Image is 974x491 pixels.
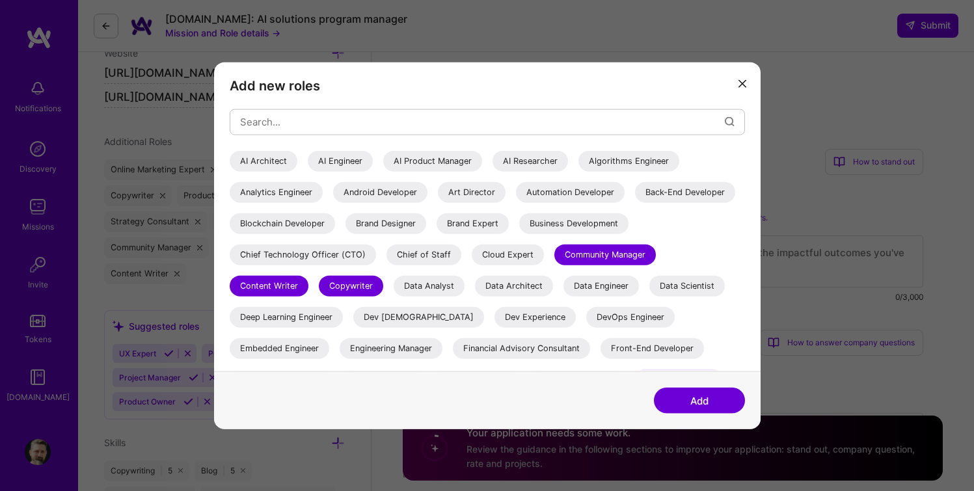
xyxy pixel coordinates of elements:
[654,388,745,414] button: Add
[230,275,308,296] div: Content Writer
[738,80,746,88] i: icon Close
[394,275,465,296] div: Data Analyst
[519,213,629,233] div: Business Development
[230,306,343,327] div: Deep Learning Engineer
[530,369,624,390] div: Graphics Designer
[240,105,725,139] input: Search...
[230,213,335,233] div: Blockchain Developer
[578,150,679,171] div: Algorithms Engineer
[308,150,373,171] div: AI Engineer
[453,338,590,358] div: Financial Advisory Consultant
[494,306,576,327] div: Dev Experience
[333,181,427,202] div: Android Developer
[475,275,553,296] div: Data Architect
[725,117,735,127] i: icon Search
[386,244,461,265] div: Chief of Staff
[345,213,426,233] div: Brand Designer
[340,338,442,358] div: Engineering Manager
[230,181,323,202] div: Analytics Engineer
[554,244,656,265] div: Community Manager
[586,306,675,327] div: DevOps Engineer
[634,369,723,390] div: Growth Marketer
[438,181,506,202] div: Art Director
[516,181,625,202] div: Automation Developer
[383,150,482,171] div: AI Product Manager
[230,77,745,93] h3: Add new roles
[230,338,329,358] div: Embedded Engineer
[472,244,544,265] div: Cloud Expert
[437,213,509,233] div: Brand Expert
[343,369,424,390] div: Game Designer
[319,275,383,296] div: Copywriter
[434,369,520,390] div: Game Developer
[649,275,725,296] div: Data Scientist
[230,150,297,171] div: AI Architect
[353,306,484,327] div: Dev [DEMOGRAPHIC_DATA]
[214,62,761,429] div: modal
[230,369,332,390] div: Full-Stack Developer
[230,244,376,265] div: Chief Technology Officer (CTO)
[493,150,568,171] div: AI Researcher
[563,275,639,296] div: Data Engineer
[601,338,704,358] div: Front-End Developer
[635,181,735,202] div: Back-End Developer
